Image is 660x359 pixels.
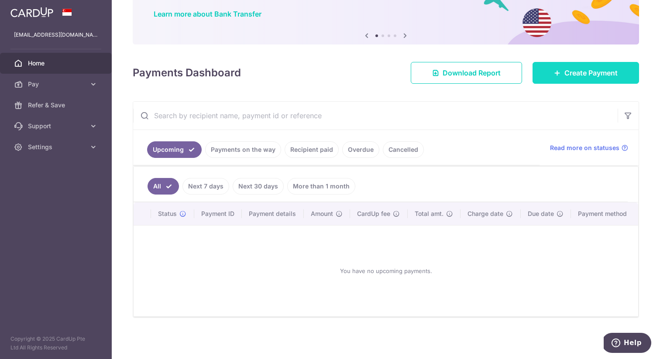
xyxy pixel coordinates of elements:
th: Payment method [571,202,638,225]
span: Status [158,209,177,218]
a: Download Report [411,62,522,84]
a: All [148,178,179,195]
span: CardUp fee [357,209,390,218]
a: Cancelled [383,141,424,158]
div: You have no upcoming payments. [144,232,628,309]
span: Amount [311,209,333,218]
a: Upcoming [147,141,202,158]
span: Charge date [467,209,503,218]
th: Payment ID [194,202,242,225]
span: Refer & Save [28,101,86,109]
span: Due date [528,209,554,218]
span: Support [28,122,86,130]
a: Read more on statuses [550,144,628,152]
span: Home [28,59,86,68]
img: CardUp [10,7,53,17]
span: Settings [28,143,86,151]
a: More than 1 month [287,178,355,195]
a: Recipient paid [285,141,339,158]
iframe: Opens a widget where you can find more information [604,333,651,355]
th: Payment details [242,202,304,225]
span: Create Payment [564,68,618,78]
span: Total amt. [415,209,443,218]
input: Search by recipient name, payment id or reference [133,102,618,130]
a: Payments on the way [205,141,281,158]
span: Read more on statuses [550,144,619,152]
a: Overdue [342,141,379,158]
span: Download Report [443,68,501,78]
a: Next 7 days [182,178,229,195]
a: Next 30 days [233,178,284,195]
a: Learn more about Bank Transfer [154,10,261,18]
p: [EMAIL_ADDRESS][DOMAIN_NAME] [14,31,98,39]
span: Pay [28,80,86,89]
h4: Payments Dashboard [133,65,241,81]
a: Create Payment [533,62,639,84]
